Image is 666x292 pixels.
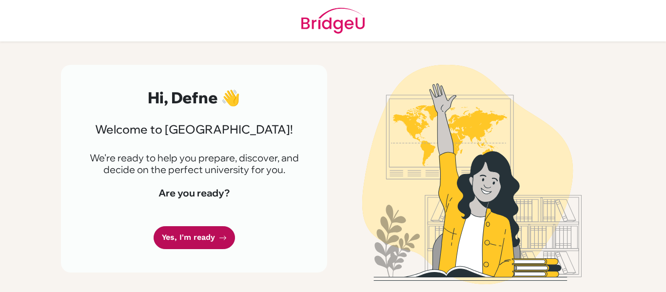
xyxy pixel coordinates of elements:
[154,226,235,249] a: Yes, I'm ready
[84,122,304,136] h3: Welcome to [GEOGRAPHIC_DATA]!
[84,88,304,107] h2: Hi, Defne 👋
[84,152,304,175] p: We're ready to help you prepare, discover, and decide on the perfect university for you.
[84,187,304,199] h4: Are you ready?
